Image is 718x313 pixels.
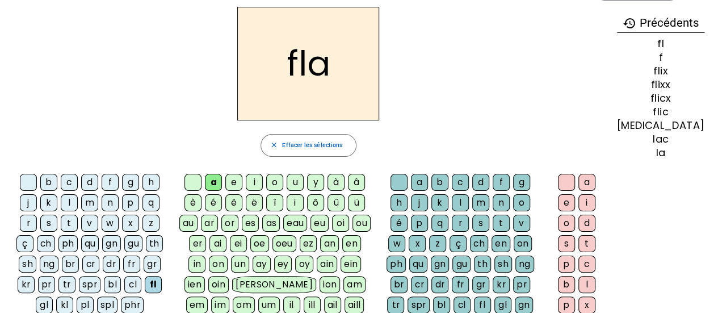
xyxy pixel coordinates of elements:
div: eu [310,215,329,232]
mat-icon: close [270,141,278,149]
div: l [578,276,595,293]
div: ou [352,215,371,232]
div: cr [411,276,428,293]
div: g [513,174,530,191]
div: qu [409,256,427,273]
div: gu [452,256,471,273]
div: a [411,174,428,191]
div: v [81,215,98,232]
div: oin [208,276,229,293]
div: ain [317,256,337,273]
div: oi [332,215,349,232]
div: au [179,215,198,232]
div: s [558,235,575,252]
div: ei [230,235,247,252]
div: ü [348,194,365,211]
div: ien [184,276,205,293]
div: am [343,276,366,293]
div: qu [81,235,99,252]
div: tr [58,276,75,293]
div: é [205,194,222,211]
div: dr [431,276,448,293]
div: â [348,174,365,191]
div: fl [617,39,704,49]
div: e [558,194,575,211]
div: j [411,194,428,211]
div: f [493,174,510,191]
div: gu [124,235,142,252]
div: en [342,235,361,252]
div: i [578,194,595,211]
div: d [578,215,595,232]
div: br [62,256,79,273]
div: on [209,256,228,273]
div: k [431,194,448,211]
div: x [409,235,426,252]
div: b [40,174,57,191]
div: pr [38,276,55,293]
div: th [146,235,163,252]
div: b [431,174,448,191]
div: n [102,194,119,211]
div: en [492,235,510,252]
div: x [122,215,139,232]
div: ay [253,256,271,273]
div: w [102,215,119,232]
div: eau [283,215,307,232]
div: n [493,194,510,211]
div: f [617,52,704,62]
div: c [578,256,595,273]
div: as [262,215,280,232]
div: o [266,174,283,191]
div: b [558,276,575,293]
div: o [558,215,575,232]
div: z [429,235,446,252]
div: a [578,174,595,191]
div: l [61,194,78,211]
div: gn [431,256,450,273]
div: un [231,256,249,273]
div: kr [18,276,35,293]
div: è [184,194,201,211]
div: h [391,194,408,211]
div: p [558,256,575,273]
div: d [472,174,489,191]
div: flic [617,107,704,117]
div: y [307,174,324,191]
div: [PERSON_NAME] [232,276,316,293]
span: Effacer les sélections [282,140,342,151]
div: t [493,215,510,232]
div: q [142,194,159,211]
div: ion [320,276,340,293]
div: la [617,148,704,158]
div: î [266,194,283,211]
div: r [452,215,469,232]
div: i [246,174,263,191]
div: ey [274,256,292,273]
div: dr [103,256,120,273]
div: bl [104,276,121,293]
div: d [81,174,98,191]
div: sh [494,256,512,273]
div: r [20,215,37,232]
div: lac [617,134,704,144]
div: ch [37,235,55,252]
div: v [513,215,530,232]
div: flix [617,66,704,76]
div: ein [341,256,361,273]
div: p [122,194,139,211]
div: oe [250,235,269,252]
div: t [578,235,595,252]
div: à [327,174,345,191]
div: ï [287,194,304,211]
div: br [391,276,408,293]
div: e [225,174,242,191]
div: ph [58,235,78,252]
div: z [142,215,159,232]
div: oeu [272,235,296,252]
div: s [40,215,57,232]
div: in [188,256,205,273]
div: kr [493,276,510,293]
div: q [431,215,448,232]
div: pr [513,276,530,293]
